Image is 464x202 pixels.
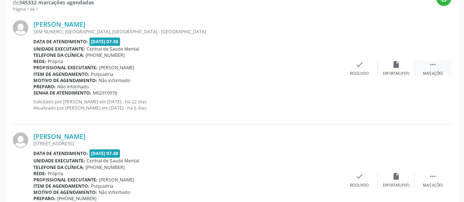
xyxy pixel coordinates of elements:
span: Central de Saude Mental [87,158,139,164]
b: Profissional executante: [33,65,98,71]
span: Não informado [57,84,89,90]
div: Página 1 de 1 [13,6,94,12]
span: Própria [48,58,63,65]
b: Profissional executante: [33,177,98,183]
i:  [429,172,437,180]
i: check [355,172,363,180]
span: Psiquiatria [91,183,113,189]
span: [PERSON_NAME] [99,65,134,71]
div: Exportar (PDF) [383,71,409,76]
span: [DATE] 07:30 [89,37,120,46]
b: Rede: [33,170,46,177]
b: Unidade executante: [33,158,85,164]
span: [PERSON_NAME] [99,177,134,183]
i: check [355,60,363,69]
i:  [429,60,437,69]
b: Telefone da clínica: [33,164,84,170]
div: Exportar (PDF) [383,183,409,188]
div: Resolvido [350,71,369,76]
div: Mais ações [423,183,443,188]
div: Mais ações [423,71,443,76]
span: Psiquiatria [91,71,113,77]
b: Preparo: [33,84,56,90]
b: Unidade executante: [33,46,85,52]
b: Preparo: [33,195,56,202]
span: [PHONE_NUMBER] [57,195,96,202]
div: SEM NUNERO, [GEOGRAPHIC_DATA], [GEOGRAPHIC_DATA] - [GEOGRAPHIC_DATA] [33,29,341,35]
span: Não informado [99,189,130,195]
b: Motivo de agendamento: [33,189,97,195]
div: [STREET_ADDRESS] [33,140,341,147]
a: [PERSON_NAME] [33,132,85,140]
b: Item de agendamento: [33,71,89,77]
span: Não informado [99,77,130,84]
b: Data de atendimento: [33,38,88,45]
i: insert_drive_file [392,60,400,69]
b: Rede: [33,58,46,65]
div: Resolvido [350,183,369,188]
b: Senha de atendimento: [33,90,91,96]
p: Solicitado por [PERSON_NAME] em [DATE] - há 22 dias Atualizado por [PERSON_NAME] em [DATE] - há 6... [33,99,341,111]
img: img [13,20,28,36]
span: Central de Saude Mental [87,46,139,52]
span: [PHONE_NUMBER] [85,164,125,170]
img: img [13,132,28,148]
span: Própria [48,170,63,177]
span: M02910976 [93,90,117,96]
span: [DATE] 07:30 [89,149,120,158]
b: Motivo de agendamento: [33,77,97,84]
b: Data de atendimento: [33,150,88,157]
a: [PERSON_NAME] [33,20,85,28]
b: Telefone da clínica: [33,52,84,58]
span: [PHONE_NUMBER] [85,52,125,58]
b: Item de agendamento: [33,183,89,189]
i: insert_drive_file [392,172,400,180]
